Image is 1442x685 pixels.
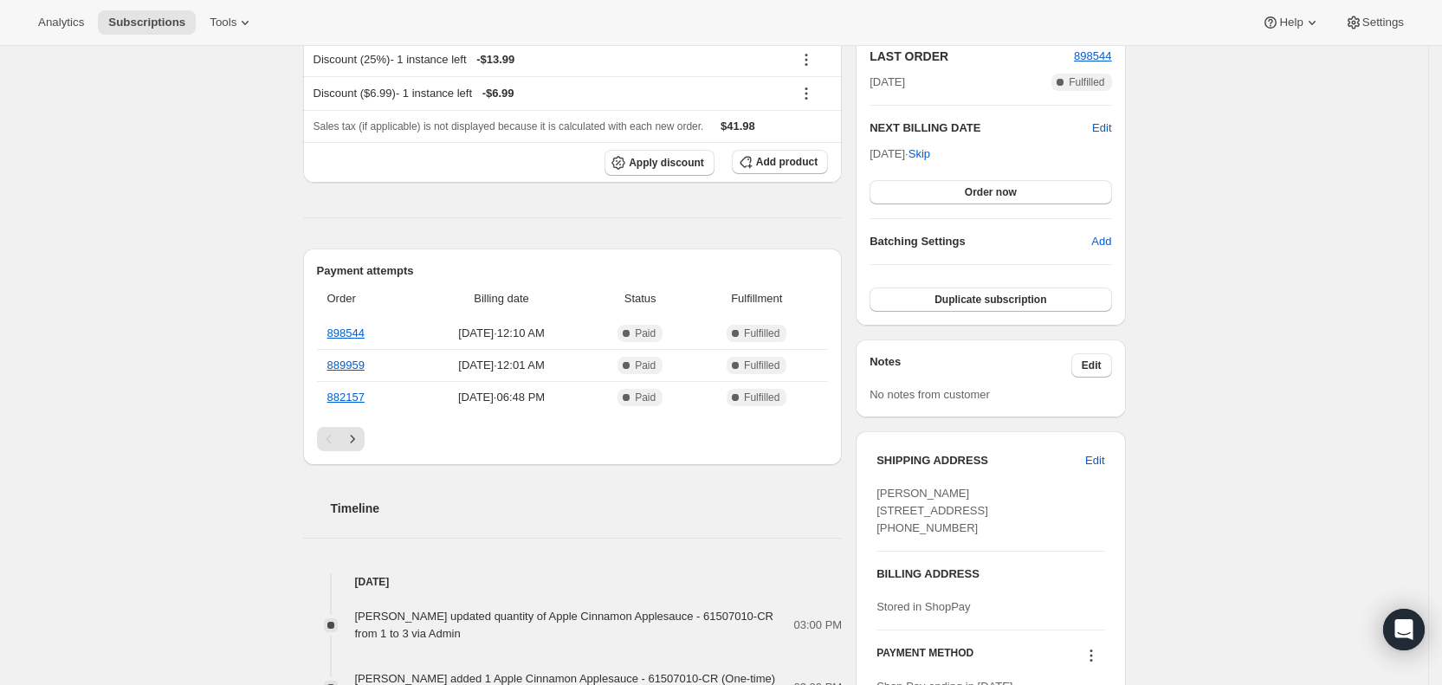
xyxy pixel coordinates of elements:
span: Tools [210,16,236,29]
h3: PAYMENT METHOD [876,646,973,669]
span: Fulfillment [695,290,818,307]
span: [PERSON_NAME] [STREET_ADDRESS] [PHONE_NUMBER] [876,487,988,534]
span: Edit [1085,452,1104,469]
div: Discount (25%) - 1 instance left [314,51,783,68]
span: Fulfilled [744,326,779,340]
button: Duplicate subscription [870,288,1111,312]
span: Add product [756,155,818,169]
button: Help [1251,10,1330,35]
span: Analytics [38,16,84,29]
h4: [DATE] [303,573,843,591]
span: Fulfilled [744,391,779,404]
h3: Notes [870,353,1071,378]
span: [DATE] · 12:10 AM [418,325,585,342]
nav: Pagination [317,427,829,451]
span: Duplicate subscription [934,293,1046,307]
a: 889959 [327,359,365,372]
button: Add product [732,150,828,174]
span: Status [595,290,685,307]
button: Edit [1092,120,1111,137]
span: Add [1091,233,1111,250]
span: - $6.99 [482,85,514,102]
button: Order now [870,180,1111,204]
h3: BILLING ADDRESS [876,565,1104,583]
span: [DATE] · 06:48 PM [418,389,585,406]
span: Skip [909,145,930,163]
button: Add [1081,228,1122,255]
a: 882157 [327,391,365,404]
button: Subscriptions [98,10,196,35]
span: Order now [965,185,1017,199]
th: Order [317,280,414,318]
span: [PERSON_NAME] updated quantity of Apple Cinnamon Applesauce - 61507010-CR from 1 to 3 via Admin [355,610,773,640]
span: Fulfilled [744,359,779,372]
a: 898544 [327,326,365,339]
a: 898544 [1074,49,1111,62]
span: Help [1279,16,1303,29]
span: No notes from customer [870,388,990,401]
h3: SHIPPING ADDRESS [876,452,1085,469]
h2: Timeline [331,500,843,517]
span: Paid [635,391,656,404]
span: Sales tax (if applicable) is not displayed because it is calculated with each new order. [314,120,704,132]
div: Open Intercom Messenger [1383,609,1425,650]
span: Subscriptions [108,16,185,29]
span: [DATE] [870,74,905,91]
span: [DATE] · 12:01 AM [418,357,585,374]
h2: NEXT BILLING DATE [870,120,1092,137]
div: Discount ($6.99) - 1 instance left [314,85,783,102]
span: $41.98 [721,120,755,132]
h6: Batching Settings [870,233,1091,250]
button: Skip [898,140,941,168]
button: Apply discount [605,150,715,176]
span: Stored in ShopPay [876,600,970,613]
h2: LAST ORDER [870,48,1074,65]
button: 898544 [1074,48,1111,65]
h2: Payment attempts [317,262,829,280]
button: Analytics [28,10,94,35]
span: Paid [635,359,656,372]
span: Apply discount [629,156,704,170]
button: Settings [1335,10,1414,35]
span: Settings [1362,16,1404,29]
span: Paid [635,326,656,340]
button: Tools [199,10,264,35]
button: Edit [1071,353,1112,378]
span: Edit [1082,359,1102,372]
span: - $13.99 [476,51,514,68]
span: Fulfilled [1069,75,1104,89]
button: Next [340,427,365,451]
span: 03:00 PM [794,617,843,634]
span: [DATE] · [870,147,930,160]
span: Billing date [418,290,585,307]
button: Edit [1075,447,1115,475]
